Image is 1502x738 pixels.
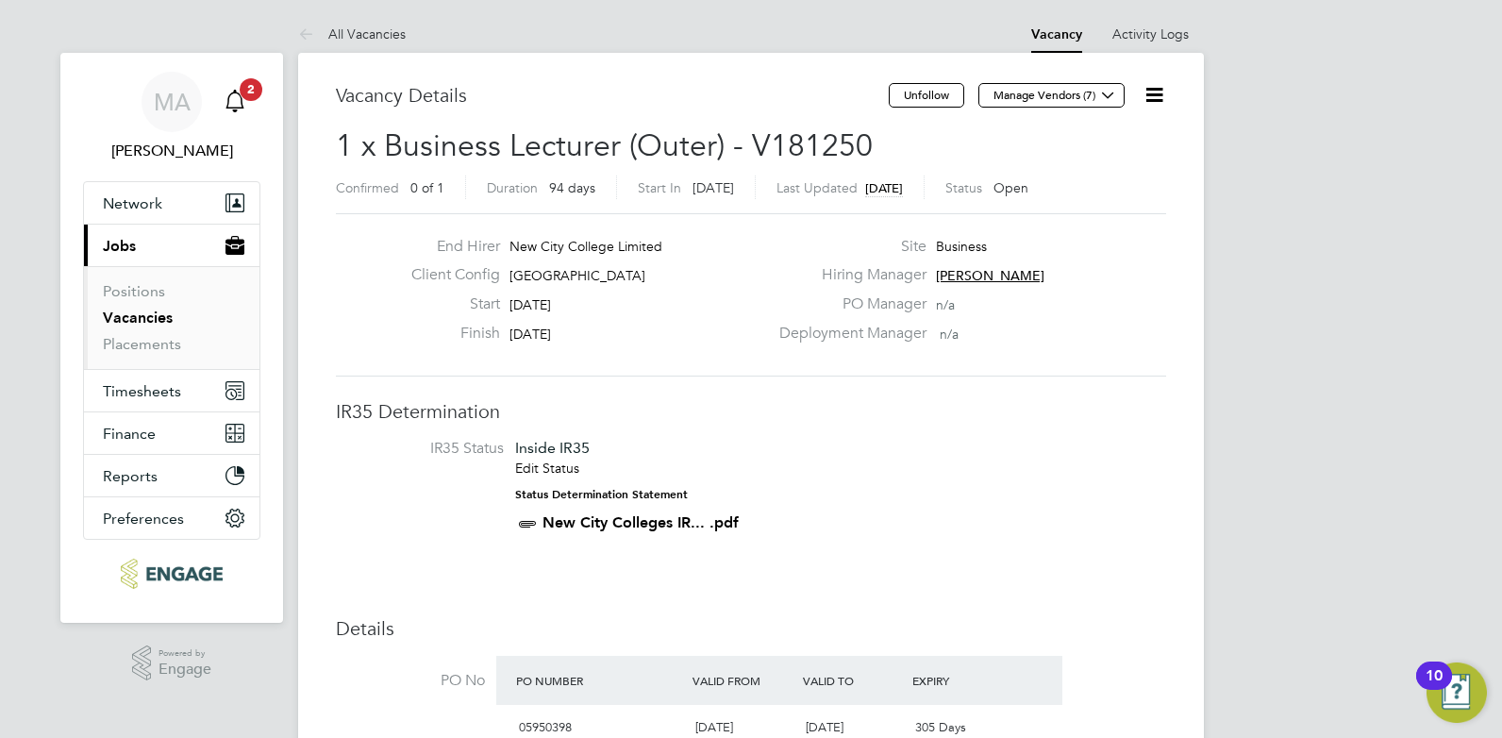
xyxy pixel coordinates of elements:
button: Manage Vendors (7) [978,83,1125,108]
label: Start In [638,179,681,196]
label: Finish [396,324,500,344]
button: Preferences [84,497,259,539]
a: Go to home page [83,559,260,589]
label: Site [768,237,926,257]
label: Last Updated [776,179,858,196]
a: Powered byEngage [132,646,212,681]
h3: Details [336,616,1166,641]
span: n/a [940,326,959,343]
span: [PERSON_NAME] [936,267,1044,284]
h3: IR35 Determination [336,399,1166,424]
span: 305 Days [915,719,966,735]
div: 10 [1426,676,1443,700]
span: [DATE] [509,326,551,343]
span: [GEOGRAPHIC_DATA] [509,267,645,284]
span: Preferences [103,510,184,528]
span: New City College Limited [509,238,662,255]
span: Open [993,179,1028,196]
span: MA [154,90,191,114]
a: MA[PERSON_NAME] [83,72,260,162]
span: Reports [103,467,158,485]
span: Timesheets [103,382,181,400]
button: Unfollow [889,83,964,108]
span: 2 [240,78,262,101]
span: Inside IR35 [515,439,590,457]
span: Powered by [159,646,211,662]
span: 05950398 [519,719,572,735]
span: Mahnaz Asgari Joorshari [83,140,260,162]
button: Jobs [84,225,259,266]
a: All Vacancies [298,25,406,42]
nav: Main navigation [60,53,283,623]
span: [DATE] [693,179,734,196]
span: Engage [159,662,211,678]
a: New City Colleges IR... .pdf [542,513,739,531]
h3: Vacancy Details [336,83,889,108]
button: Network [84,182,259,224]
a: Placements [103,335,181,353]
a: Vacancy [1031,26,1082,42]
span: [DATE] [509,296,551,313]
label: PO Manager [768,294,926,314]
div: Expiry [908,663,1018,697]
span: 0 of 1 [410,179,444,196]
a: Edit Status [515,460,579,477]
button: Open Resource Center, 10 new notifications [1427,663,1487,723]
label: End Hirer [396,237,500,257]
div: Jobs [84,266,259,369]
span: Jobs [103,237,136,255]
label: IR35 Status [355,439,504,459]
img: ncclondon-logo-retina.png [121,559,222,589]
a: Vacancies [103,309,173,327]
a: Positions [103,282,165,300]
span: Finance [103,425,156,443]
button: Finance [84,412,259,454]
label: Confirmed [336,179,399,196]
label: Status [945,179,982,196]
a: Activity Logs [1112,25,1189,42]
button: Reports [84,455,259,496]
strong: Status Determination Statement [515,488,688,501]
span: Network [103,194,162,212]
div: PO Number [511,663,688,697]
span: [DATE] [695,719,733,735]
span: [DATE] [865,180,903,196]
div: Valid To [798,663,909,697]
label: Duration [487,179,538,196]
a: 2 [216,72,254,132]
span: 1 x Business Lecturer (Outer) - V181250 [336,127,873,164]
span: 94 days [549,179,595,196]
label: PO No [336,671,485,691]
label: Client Config [396,265,500,285]
span: [DATE] [806,719,843,735]
label: Start [396,294,500,314]
div: Valid From [688,663,798,697]
span: n/a [936,296,955,313]
button: Timesheets [84,370,259,411]
label: Hiring Manager [768,265,926,285]
span: Business [936,238,987,255]
label: Deployment Manager [768,324,926,344]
